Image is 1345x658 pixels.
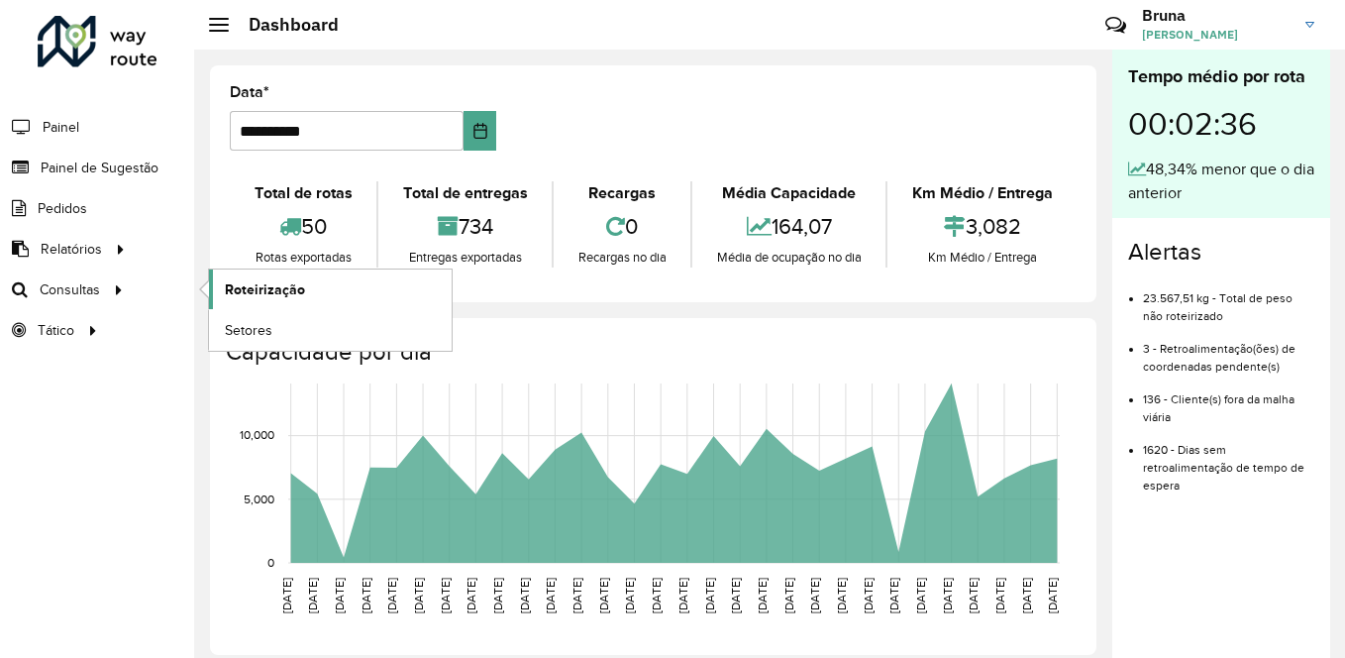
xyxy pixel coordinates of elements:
text: [DATE] [993,578,1006,613]
text: [DATE] [676,578,689,613]
label: Data [230,80,269,104]
text: [DATE] [1046,578,1059,613]
text: [DATE] [808,578,821,613]
text: [DATE] [280,578,293,613]
li: 136 - Cliente(s) fora da malha viária [1143,376,1314,426]
span: Painel de Sugestão [41,158,158,178]
span: Painel [43,117,79,138]
text: [DATE] [623,578,636,613]
text: [DATE] [914,578,927,613]
text: [DATE] [465,578,477,613]
div: 3,082 [892,205,1072,248]
div: Rotas exportadas [235,248,371,268]
span: Tático [38,320,74,341]
li: 23.567,51 kg - Total de peso não roteirizado [1143,274,1314,325]
text: [DATE] [360,578,372,613]
text: [DATE] [333,578,346,613]
div: 00:02:36 [1128,90,1314,158]
text: [DATE] [412,578,425,613]
text: [DATE] [491,578,504,613]
text: [DATE] [570,578,583,613]
text: 10,000 [240,429,274,442]
div: 48,34% menor que o dia anterior [1128,158,1314,205]
span: Setores [225,320,272,341]
text: [DATE] [544,578,557,613]
div: Recargas [559,181,685,205]
div: 0 [559,205,685,248]
div: Tempo médio por rota [1128,63,1314,90]
text: [DATE] [756,578,769,613]
button: Choose Date [464,111,496,151]
h4: Alertas [1128,238,1314,267]
a: Roteirização [209,270,452,309]
div: Km Médio / Entrega [892,248,1072,268]
text: [DATE] [597,578,610,613]
text: [DATE] [729,578,742,613]
text: [DATE] [967,578,980,613]
text: [DATE] [1020,578,1033,613]
div: Entregas exportadas [383,248,547,268]
li: 3 - Retroalimentação(ões) de coordenadas pendente(s) [1143,325,1314,376]
div: Média de ocupação no dia [697,248,880,268]
text: [DATE] [941,578,954,613]
text: [DATE] [835,578,848,613]
a: Contato Rápido [1094,4,1137,47]
div: 734 [383,205,547,248]
text: [DATE] [439,578,452,613]
span: Roteirização [225,279,305,300]
span: [PERSON_NAME] [1142,26,1291,44]
div: Recargas no dia [559,248,685,268]
text: 5,000 [244,493,274,505]
text: [DATE] [782,578,795,613]
div: Total de rotas [235,181,371,205]
div: 50 [235,205,371,248]
text: [DATE] [862,578,875,613]
h4: Capacidade por dia [226,338,1077,367]
span: Consultas [40,279,100,300]
div: Média Capacidade [697,181,880,205]
h2: Dashboard [229,14,339,36]
span: Pedidos [38,198,87,219]
text: [DATE] [887,578,900,613]
text: [DATE] [518,578,531,613]
text: [DATE] [703,578,716,613]
div: Km Médio / Entrega [892,181,1072,205]
div: Total de entregas [383,181,547,205]
span: Relatórios [41,239,102,260]
h3: Bruna [1142,6,1291,25]
li: 1620 - Dias sem retroalimentação de tempo de espera [1143,426,1314,494]
text: 0 [267,556,274,569]
text: [DATE] [385,578,398,613]
a: Setores [209,310,452,350]
div: 164,07 [697,205,880,248]
text: [DATE] [650,578,663,613]
text: [DATE] [306,578,319,613]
